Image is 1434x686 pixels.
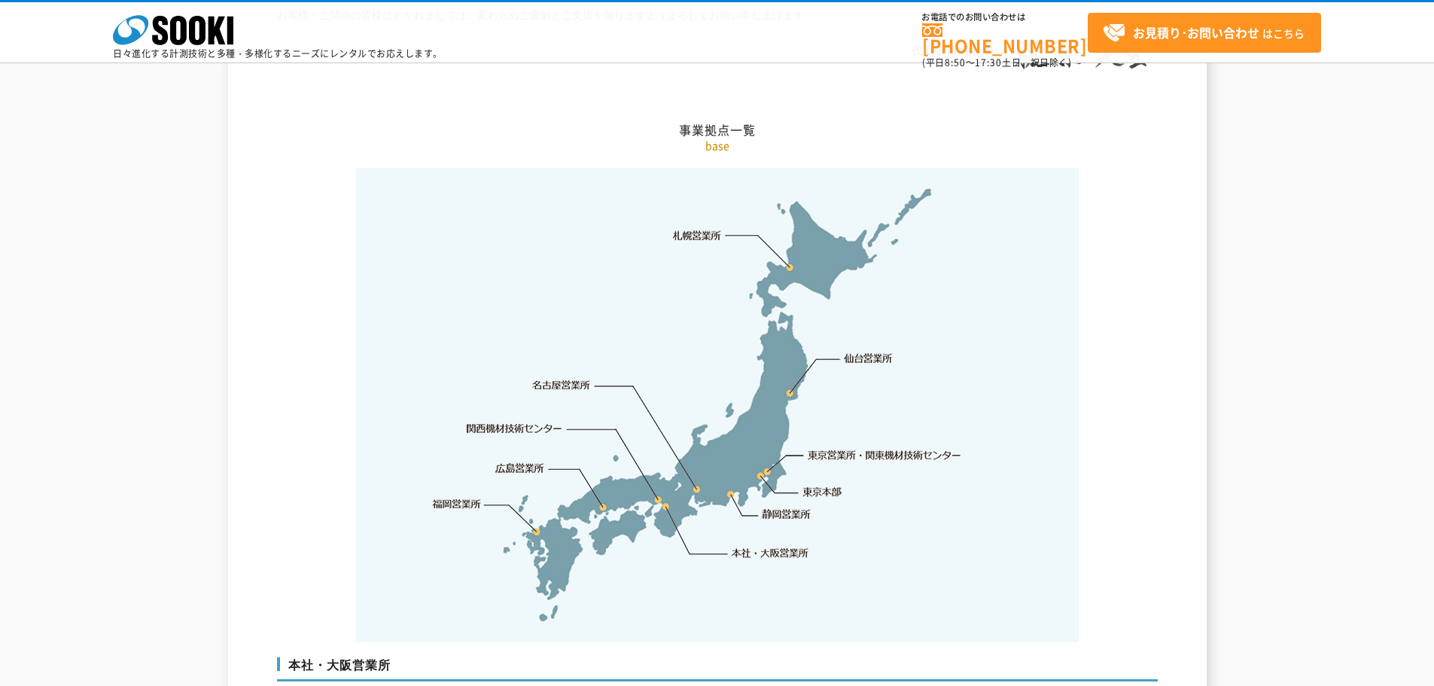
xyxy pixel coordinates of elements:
a: 福岡営業所 [432,496,481,511]
a: 仙台営業所 [844,351,893,366]
p: 日々進化する計測技術と多種・多様化するニーズにレンタルでお応えします。 [113,49,443,58]
span: 8:50 [945,56,966,69]
h3: 本社・大阪営業所 [277,657,1158,681]
a: [PHONE_NUMBER] [922,23,1088,54]
a: 広島営業所 [496,460,545,475]
a: 東京本部 [803,485,842,500]
a: 静岡営業所 [762,507,811,522]
span: お電話でのお問い合わせは [922,13,1088,22]
strong: お見積り･お問い合わせ [1133,23,1259,41]
span: はこちら [1103,22,1305,44]
span: 17:30 [975,56,1002,69]
a: 本社・大阪営業所 [730,545,809,560]
a: 名古屋営業所 [532,378,591,393]
span: (平日 ～ 土日、祝日除く) [922,56,1071,69]
img: 事業拠点一覧 [356,168,1079,642]
a: 札幌営業所 [673,227,722,242]
a: お見積り･お問い合わせはこちら [1088,13,1321,53]
a: 関西機材技術センター [467,421,562,436]
a: 東京営業所・関東機材技術センター [808,447,963,462]
p: base [277,138,1158,154]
